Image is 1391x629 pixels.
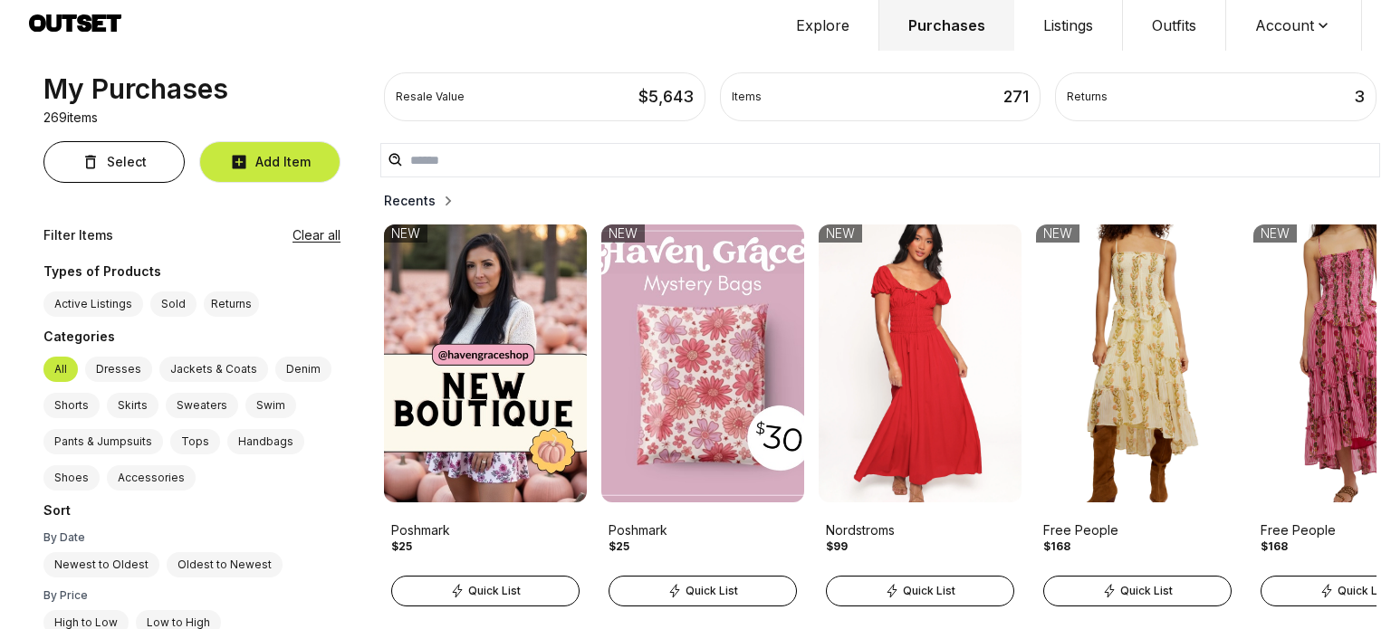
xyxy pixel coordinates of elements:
[43,291,143,317] label: Active Listings
[107,393,158,418] label: Skirts
[826,539,848,554] div: $99
[819,224,862,243] div: NEW
[43,226,113,244] div: Filter Items
[150,291,197,317] label: Sold
[85,357,152,382] label: Dresses
[819,224,1022,606] a: Product ImageNordstroms$99NEWQuick List
[166,393,238,418] label: Sweaters
[167,552,283,577] label: Oldest to Newest
[159,357,268,382] label: Jackets & Coats
[601,224,645,243] div: NEW
[43,357,78,382] label: All
[204,291,259,317] button: Returns
[826,521,1014,539] div: Nordstroms
[275,357,331,382] label: Denim
[384,192,457,210] button: Recents
[686,584,738,598] span: Quick List
[43,393,100,418] label: Shorts
[384,192,436,210] h2: Recents
[43,141,185,183] button: Select
[43,262,341,284] div: Types of Products
[170,429,220,454] label: Tops
[468,584,521,598] span: Quick List
[245,393,296,418] label: Swim
[107,465,196,491] label: Accessories
[601,224,804,606] a: Product ImagePoshmark$25NEWQuick List
[1354,84,1365,110] div: 3
[391,521,580,539] div: Poshmark
[1036,224,1239,606] a: Product ImageFree People$168NEWQuick List
[638,84,694,110] div: $ 5,643
[384,224,587,606] a: Product ImagePoshmark$25NEWQuick List
[43,501,341,523] div: Sort
[1253,224,1297,243] div: NEW
[1120,584,1173,598] span: Quick List
[1043,539,1070,554] div: $168
[293,226,341,244] button: Clear all
[819,224,1022,502] img: Product Image
[384,224,427,243] div: NEW
[43,465,100,491] label: Shoes
[1067,90,1108,104] div: Returns
[1261,539,1288,554] div: $168
[819,572,1022,606] a: Quick List
[43,429,163,454] label: Pants & Jumpsuits
[609,539,629,554] div: $25
[43,72,228,105] div: My Purchases
[396,90,465,104] div: Resale Value
[227,429,304,454] label: Handbags
[1036,572,1239,606] a: Quick List
[1043,521,1232,539] div: Free People
[384,224,587,502] img: Product Image
[1036,224,1079,243] div: NEW
[1338,584,1390,598] span: Quick List
[903,584,955,598] span: Quick List
[384,572,587,606] a: Quick List
[43,530,341,545] div: By Date
[609,521,797,539] div: Poshmark
[1036,224,1239,502] img: Product Image
[43,328,341,349] div: Categories
[732,90,762,104] div: Items
[43,109,98,127] p: 269 items
[1003,84,1029,110] div: 271
[391,539,412,554] div: $25
[601,224,804,502] img: Product Image
[199,141,341,183] button: Add Item
[43,588,341,603] div: By Price
[601,572,804,606] a: Quick List
[43,552,159,577] label: Newest to Oldest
